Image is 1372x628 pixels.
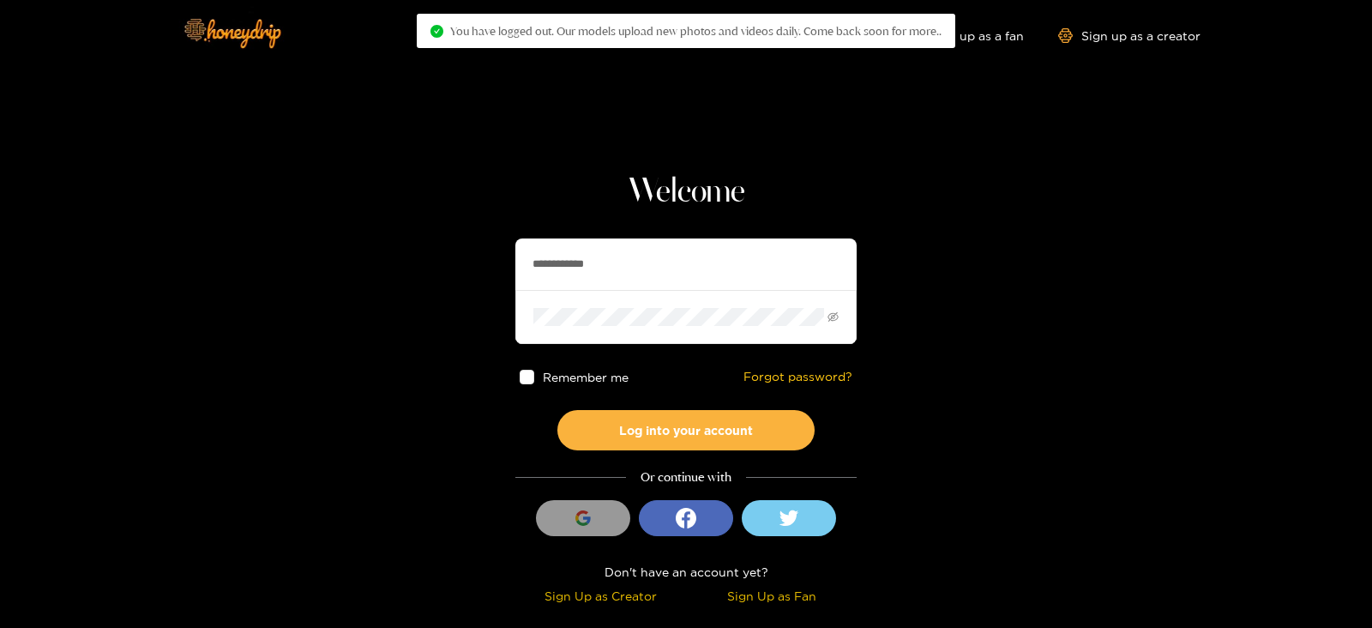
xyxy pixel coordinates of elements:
span: check-circle [430,25,443,38]
div: Or continue with [515,468,857,487]
button: Log into your account [557,410,815,450]
span: eye-invisible [827,311,839,323]
h1: Welcome [515,172,857,213]
div: Sign Up as Fan [690,586,852,606]
span: Remember me [543,371,629,383]
a: Sign up as a fan [906,28,1024,43]
div: Don't have an account yet? [515,562,857,582]
span: You have logged out. Our models upload new photos and videos daily. Come back soon for more.. [450,24,942,38]
div: Sign Up as Creator [520,586,682,606]
a: Forgot password? [743,370,852,384]
a: Sign up as a creator [1058,28,1200,43]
